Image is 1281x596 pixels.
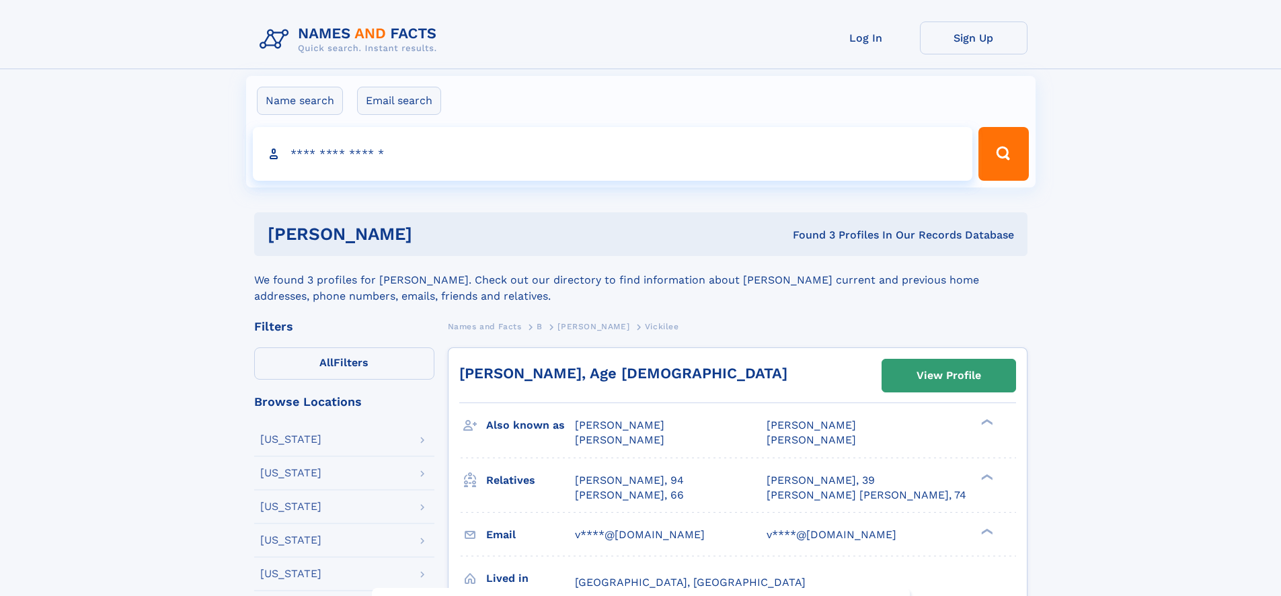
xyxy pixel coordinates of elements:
a: [PERSON_NAME], 39 [767,473,875,488]
span: B [537,322,543,331]
a: Log In [812,22,920,54]
span: All [319,356,334,369]
div: [US_STATE] [260,535,321,546]
span: Vickilee [645,322,679,331]
span: [PERSON_NAME] [767,419,856,431]
a: Sign Up [920,22,1027,54]
div: We found 3 profiles for [PERSON_NAME]. Check out our directory to find information about [PERSON_... [254,256,1027,304]
label: Filters [254,347,434,380]
label: Name search [257,87,343,115]
button: Search Button [978,127,1028,181]
span: [PERSON_NAME] [575,419,664,431]
a: Names and Facts [448,318,522,335]
span: [PERSON_NAME] [575,433,664,446]
a: [PERSON_NAME], Age [DEMOGRAPHIC_DATA] [459,365,787,382]
label: Email search [357,87,441,115]
span: [GEOGRAPHIC_DATA], [GEOGRAPHIC_DATA] [575,576,806,589]
a: B [537,318,543,335]
div: ❯ [978,472,994,481]
h3: Lived in [486,567,575,590]
div: [US_STATE] [260,434,321,445]
a: [PERSON_NAME], 94 [575,473,684,488]
h1: [PERSON_NAME] [268,226,603,243]
img: Logo Names and Facts [254,22,448,58]
h3: Relatives [486,469,575,492]
div: Filters [254,321,434,333]
div: [US_STATE] [260,468,321,478]
div: View Profile [917,360,981,391]
a: [PERSON_NAME] [PERSON_NAME], 74 [767,488,966,503]
div: ❯ [978,527,994,536]
a: [PERSON_NAME] [557,318,629,335]
a: [PERSON_NAME], 66 [575,488,684,503]
h3: Email [486,523,575,546]
h3: Also known as [486,414,575,437]
div: Found 3 Profiles In Our Records Database [603,228,1014,243]
div: ❯ [978,418,994,427]
div: [US_STATE] [260,568,321,579]
span: [PERSON_NAME] [557,322,629,331]
input: search input [253,127,973,181]
div: [US_STATE] [260,501,321,512]
div: Browse Locations [254,396,434,408]
span: [PERSON_NAME] [767,433,856,446]
a: View Profile [882,359,1015,392]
